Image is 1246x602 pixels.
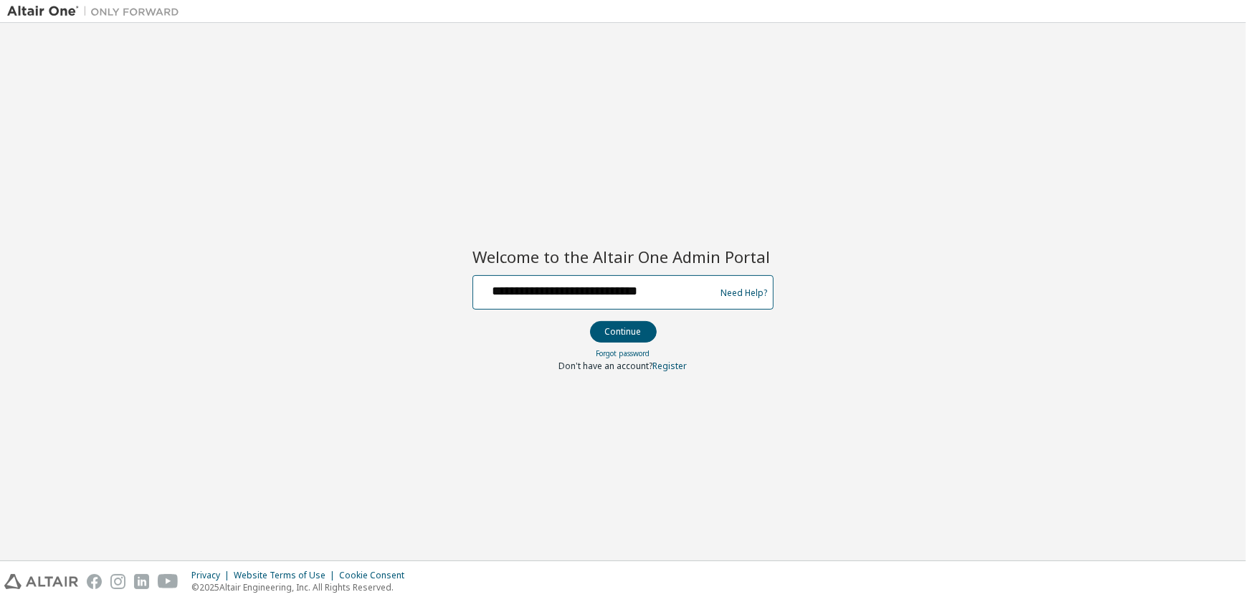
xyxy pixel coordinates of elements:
[590,321,657,343] button: Continue
[191,570,234,581] div: Privacy
[653,360,688,372] a: Register
[4,574,78,589] img: altair_logo.svg
[559,360,653,372] span: Don't have an account?
[339,570,413,581] div: Cookie Consent
[87,574,102,589] img: facebook.svg
[596,348,650,358] a: Forgot password
[7,4,186,19] img: Altair One
[110,574,125,589] img: instagram.svg
[191,581,413,593] p: © 2025 Altair Engineering, Inc. All Rights Reserved.
[158,574,179,589] img: youtube.svg
[134,574,149,589] img: linkedin.svg
[472,247,774,267] h2: Welcome to the Altair One Admin Portal
[234,570,339,581] div: Website Terms of Use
